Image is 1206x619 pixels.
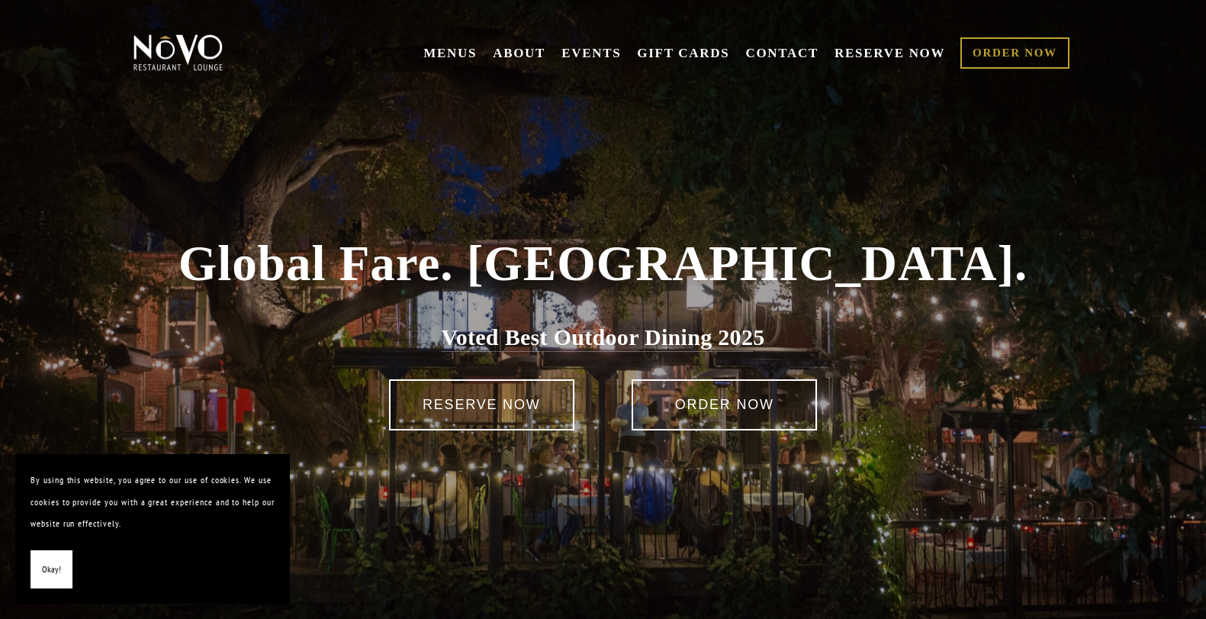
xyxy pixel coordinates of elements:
img: Novo Restaurant &amp; Lounge [130,34,226,72]
span: Okay! [42,559,61,581]
a: ORDER NOW [632,379,817,430]
strong: Global Fare. [GEOGRAPHIC_DATA]. [178,236,1028,291]
h2: 5 [159,321,1048,353]
a: MENUS [423,46,477,60]
a: GIFT CARDS [637,38,729,67]
a: EVENTS [561,46,621,60]
a: CONTACT [745,38,818,67]
a: Voted Best Outdoor Dining 202 [441,324,753,352]
a: ORDER NOW [960,37,1069,69]
a: ABOUT [493,46,545,60]
a: RESERVE NOW [835,38,945,67]
a: RESERVE NOW [389,379,574,430]
p: By using this website, you agree to our use of cookies. We use cookies to provide you with a grea... [31,469,275,535]
button: Okay! [31,550,72,589]
section: Cookie banner [15,454,290,604]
